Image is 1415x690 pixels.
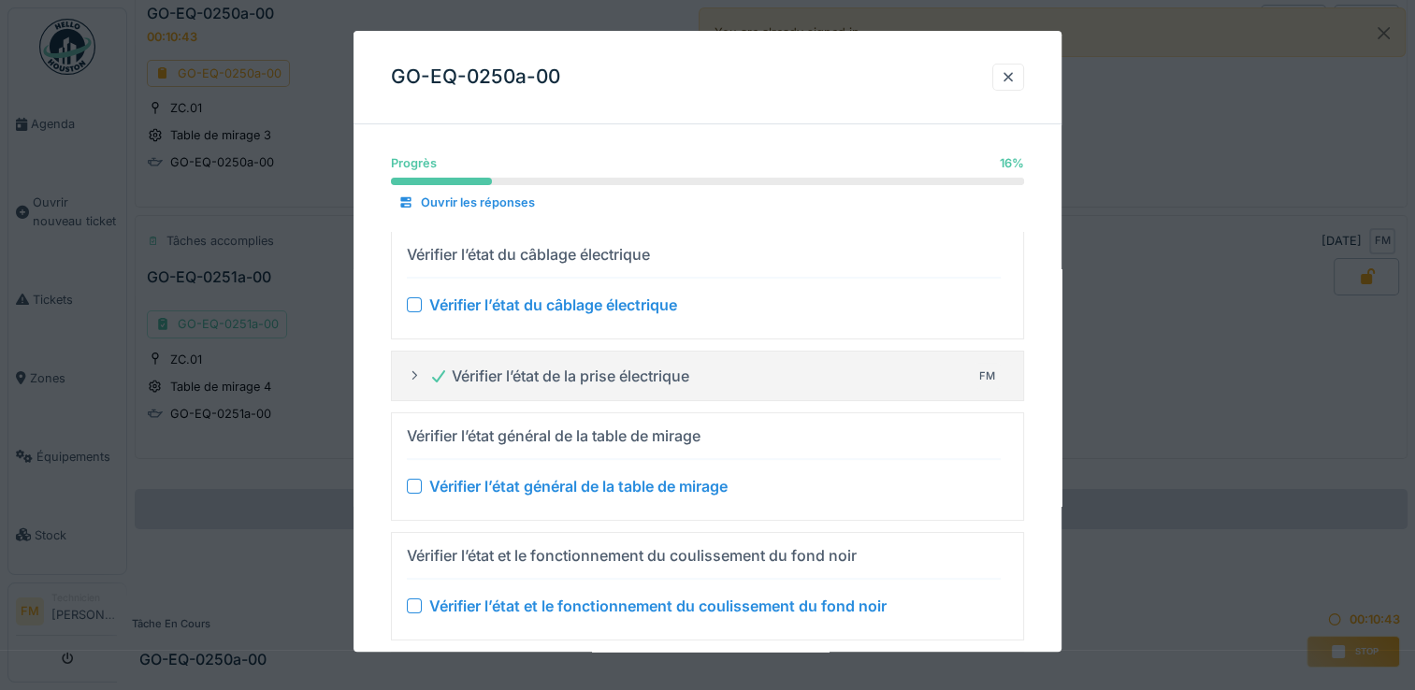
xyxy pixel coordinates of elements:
[399,422,1016,513] summary: Vérifier l’état général de la table de mirage Vérifier l’état général de la table de mirage
[1000,154,1024,172] div: 16 %
[391,65,560,89] h3: GO-EQ-0250a-00
[429,294,677,316] div: Vérifier l’état du câblage électrique
[429,476,728,498] div: Vérifier l’état général de la table de mirage
[391,178,1024,185] progress: 16 %
[975,363,1001,389] div: FM
[399,359,1016,394] summary: Vérifier l’état de la prise électriqueFM
[391,191,542,216] div: Ouvrir les réponses
[429,596,887,618] div: Vérifier l’état et le fonctionnement du coulissement du fond noir
[399,239,1016,331] summary: Vérifier l’état du câblage électrique Vérifier l’état du câblage électrique
[407,425,700,448] div: Vérifier l’état général de la table de mirage
[429,365,689,387] div: Vérifier l’état de la prise électrique
[407,243,650,266] div: Vérifier l’état du câblage électrique
[399,541,1016,633] summary: Vérifier l’état et le fonctionnement du coulissement du fond noir Vérifier l’état et le fonctionn...
[391,154,437,172] div: Progrès
[407,545,857,568] div: Vérifier l’état et le fonctionnement du coulissement du fond noir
